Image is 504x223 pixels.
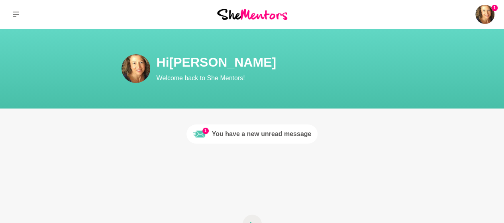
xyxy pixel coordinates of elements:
img: She Mentors Logo [217,9,287,20]
img: Natalina Morelli [122,54,150,83]
span: 1 [202,128,209,134]
h1: Hi [PERSON_NAME] [157,54,443,70]
img: Natalina Morelli [475,5,494,24]
span: 1 [491,5,498,11]
a: 1Unread messageYou have a new unread message [186,124,318,144]
div: You have a new unread message [212,129,312,139]
img: Unread message [193,128,206,140]
p: Welcome back to She Mentors! [157,73,443,83]
a: Natalina Morelli1 [475,5,494,24]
